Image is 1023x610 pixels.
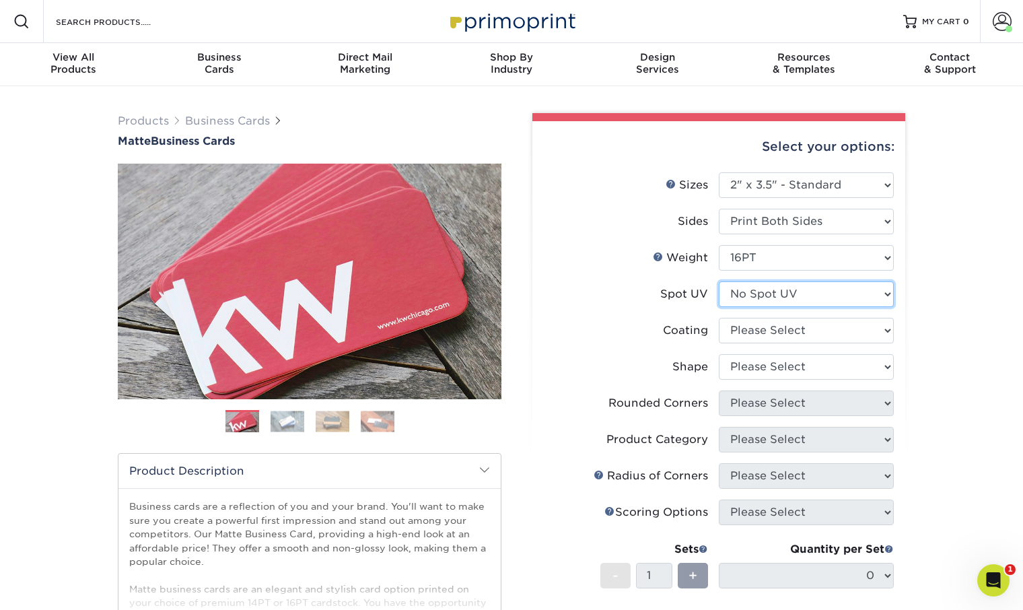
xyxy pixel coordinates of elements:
span: Matte [118,135,151,147]
img: Business Cards 04 [361,411,394,432]
div: Industry [438,51,584,75]
a: Resources& Templates [731,43,877,86]
span: + [689,566,697,586]
div: Scoring Options [604,504,708,520]
div: Product Category [606,432,708,448]
div: Radius of Corners [594,468,708,484]
a: Products [118,114,169,127]
div: Cards [146,51,292,75]
h2: Product Description [118,454,501,488]
span: 0 [963,17,969,26]
div: Sizes [666,177,708,193]
span: MY CART [922,16,960,28]
a: Shop ByIndustry [438,43,584,86]
span: 1 [1005,564,1016,575]
iframe: Intercom live chat [977,564,1010,597]
img: Business Cards 03 [316,411,349,432]
img: Matte 01 [118,90,501,473]
a: BusinessCards [146,43,292,86]
img: Business Cards 02 [271,411,304,432]
a: Contact& Support [877,43,1023,86]
span: Resources [731,51,877,63]
div: Sets [600,541,708,557]
a: MatteBusiness Cards [118,135,501,147]
a: Business Cards [185,114,270,127]
h1: Business Cards [118,135,501,147]
span: Contact [877,51,1023,63]
div: Rounded Corners [608,395,708,411]
div: Select your options: [543,121,894,172]
div: Sides [678,213,708,230]
span: - [612,566,619,586]
div: Weight [653,250,708,266]
div: Shape [672,359,708,375]
img: Business Cards 01 [225,405,259,439]
span: Shop By [438,51,584,63]
input: SEARCH PRODUCTS..... [55,13,186,30]
div: Spot UV [660,286,708,302]
span: Design [585,51,731,63]
a: DesignServices [585,43,731,86]
img: Primoprint [444,7,579,36]
span: Direct Mail [292,51,438,63]
a: Direct MailMarketing [292,43,438,86]
div: Quantity per Set [719,541,894,557]
div: Coating [663,323,708,339]
div: Marketing [292,51,438,75]
div: Services [585,51,731,75]
div: & Templates [731,51,877,75]
span: Business [146,51,292,63]
div: & Support [877,51,1023,75]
